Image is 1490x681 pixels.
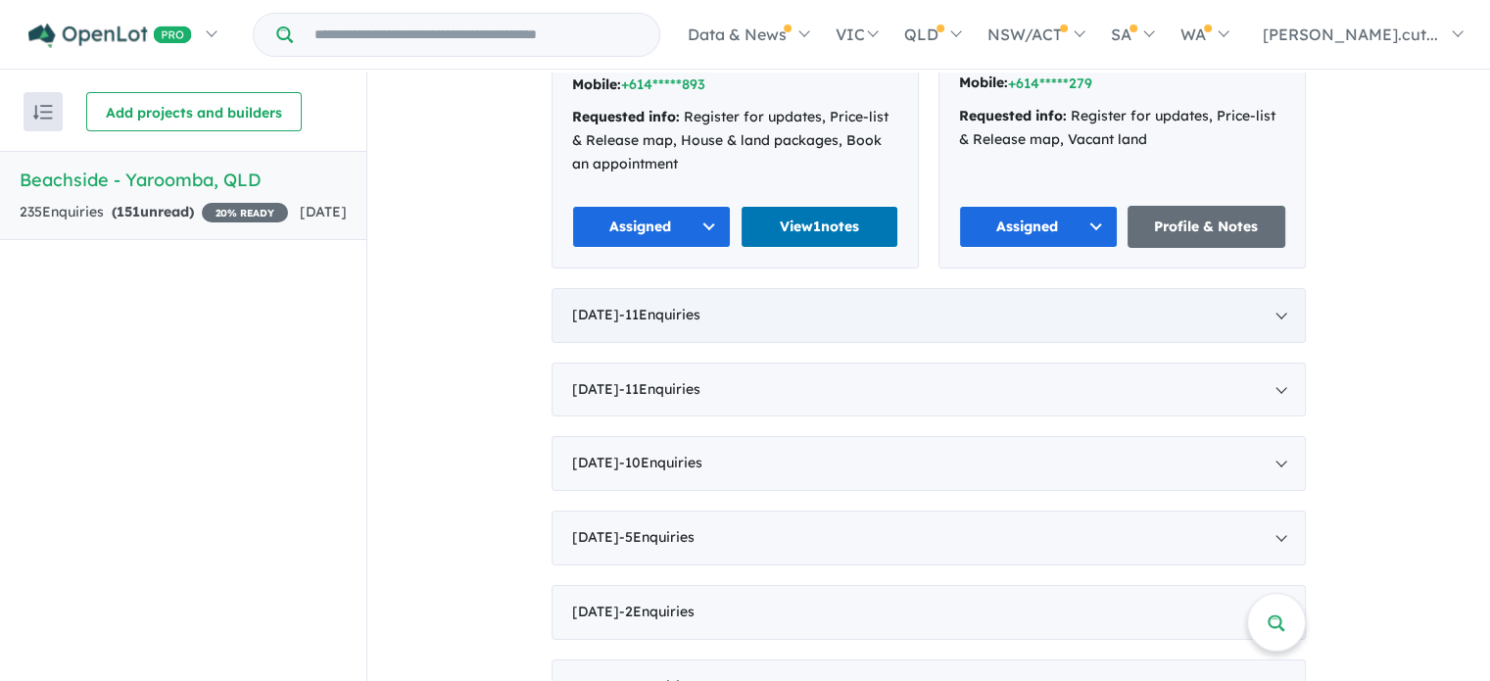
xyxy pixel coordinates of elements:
strong: ( unread) [112,203,194,220]
div: Register for updates, Price-list & Release map, House & land packages, Book an appointment [572,106,898,175]
button: Assigned [959,206,1118,248]
div: [DATE] [552,511,1306,565]
div: [DATE] [552,363,1306,417]
strong: Requested info: [959,107,1067,124]
span: - 11 Enquir ies [619,306,700,323]
span: - 2 Enquir ies [619,603,695,620]
h5: Beachside - Yaroomba , QLD [20,167,347,193]
img: Openlot PRO Logo White [28,24,192,48]
input: Try estate name, suburb, builder or developer [297,14,655,56]
div: [DATE] [552,436,1306,491]
img: sort.svg [33,105,53,120]
span: [PERSON_NAME].cut... [1263,24,1438,44]
span: [DATE] [300,203,347,220]
span: 20 % READY [202,203,288,222]
button: Assigned [572,206,731,248]
div: [DATE] [552,288,1306,343]
span: 151 [117,203,140,220]
strong: Requested info: [572,108,680,125]
span: - 5 Enquir ies [619,528,695,546]
strong: Mobile: [572,75,621,93]
div: [DATE] [552,585,1306,640]
strong: Mobile: [959,73,1008,91]
a: View1notes [741,206,899,248]
div: Register for updates, Price-list & Release map, Vacant land [959,105,1285,152]
span: - 11 Enquir ies [619,380,700,398]
a: Profile & Notes [1128,206,1286,248]
div: 235 Enquir ies [20,201,288,224]
button: Add projects and builders [86,92,302,131]
span: - 10 Enquir ies [619,454,702,471]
